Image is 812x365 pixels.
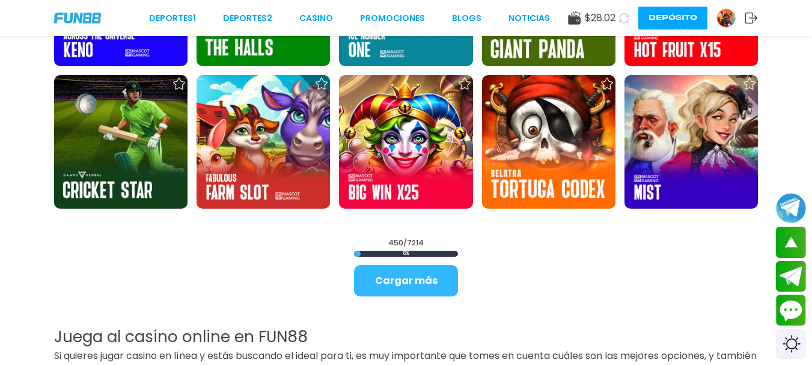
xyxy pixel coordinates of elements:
[388,238,424,248] span: 450 / 7214
[354,251,458,257] span: 6 %
[452,12,481,25] a: BLOGS
[197,75,330,209] img: Fabulous Farm Slot
[776,329,806,359] div: Switch theme
[54,75,188,209] img: Cricket Star
[716,8,745,28] a: Avatar
[776,192,806,224] button: Join telegram channel
[54,325,758,349] h1: Juega al casino online en FUN88
[223,12,272,25] a: Deportes2
[354,265,458,296] button: Cargar más
[624,75,758,209] img: Mist
[776,261,806,292] button: Join telegram
[638,7,707,29] button: Depósito
[717,9,735,27] img: Avatar
[776,295,806,326] button: Contact customer service
[339,75,472,209] img: Big Win x25
[149,12,196,25] a: Deportes1
[360,12,425,25] a: Promociones
[54,13,101,23] img: Company Logo
[299,12,333,25] a: CASINO
[776,227,806,258] button: scroll up
[585,11,615,25] span: $ 28.02
[482,75,615,209] img: Tortuga CodeX
[508,12,550,25] a: NOTICIAS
